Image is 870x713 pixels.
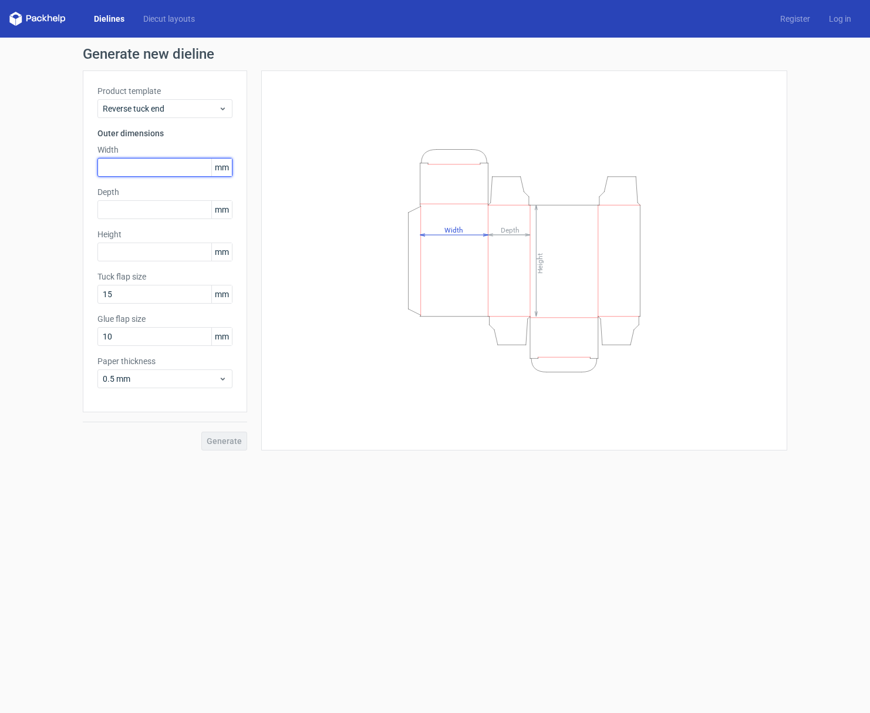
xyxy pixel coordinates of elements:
[211,328,232,345] span: mm
[97,271,232,282] label: Tuck flap size
[134,13,204,25] a: Diecut layouts
[501,226,520,234] tspan: Depth
[771,13,820,25] a: Register
[211,159,232,176] span: mm
[83,47,787,61] h1: Generate new dieline
[97,355,232,367] label: Paper thickness
[444,226,463,234] tspan: Width
[97,85,232,97] label: Product template
[211,201,232,218] span: mm
[97,127,232,139] h3: Outer dimensions
[97,186,232,198] label: Depth
[97,313,232,325] label: Glue flap size
[211,243,232,261] span: mm
[85,13,134,25] a: Dielines
[103,103,218,115] span: Reverse tuck end
[97,228,232,240] label: Height
[820,13,861,25] a: Log in
[211,285,232,303] span: mm
[536,253,544,273] tspan: Height
[103,373,218,385] span: 0.5 mm
[97,144,232,156] label: Width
